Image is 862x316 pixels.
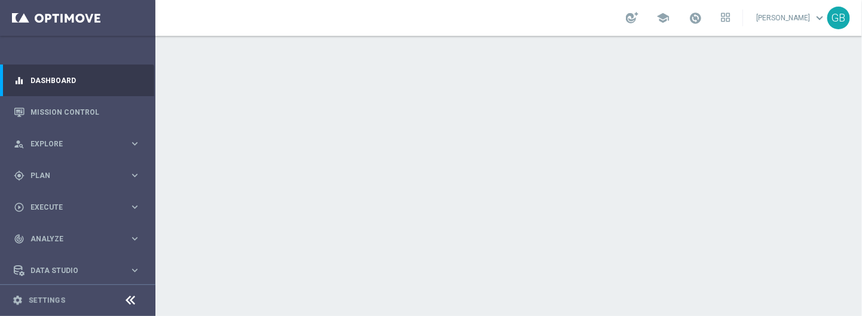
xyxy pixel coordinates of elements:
[13,266,141,275] button: Data Studio keyboard_arrow_right
[30,140,129,148] span: Explore
[129,233,140,244] i: keyboard_arrow_right
[129,138,140,149] i: keyboard_arrow_right
[129,170,140,181] i: keyboard_arrow_right
[13,139,141,149] button: person_search Explore keyboard_arrow_right
[14,170,129,181] div: Plan
[30,204,129,211] span: Execute
[14,65,140,96] div: Dashboard
[14,202,129,213] div: Execute
[14,234,129,244] div: Analyze
[30,96,140,128] a: Mission Control
[14,202,25,213] i: play_circle_outline
[827,7,850,29] div: GB
[13,234,141,244] button: track_changes Analyze keyboard_arrow_right
[14,170,25,181] i: gps_fixed
[30,235,129,243] span: Analyze
[813,11,826,24] span: keyboard_arrow_down
[129,201,140,213] i: keyboard_arrow_right
[13,171,141,180] button: gps_fixed Plan keyboard_arrow_right
[13,203,141,212] button: play_circle_outline Execute keyboard_arrow_right
[129,265,140,276] i: keyboard_arrow_right
[656,11,670,24] span: school
[755,9,827,27] a: [PERSON_NAME]keyboard_arrow_down
[14,234,25,244] i: track_changes
[30,65,140,96] a: Dashboard
[13,76,141,85] button: equalizer Dashboard
[30,267,129,274] span: Data Studio
[12,295,23,306] i: settings
[14,139,129,149] div: Explore
[14,75,25,86] i: equalizer
[13,108,141,117] button: Mission Control
[30,172,129,179] span: Plan
[29,297,65,304] a: Settings
[14,96,140,128] div: Mission Control
[14,265,129,276] div: Data Studio
[14,139,25,149] i: person_search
